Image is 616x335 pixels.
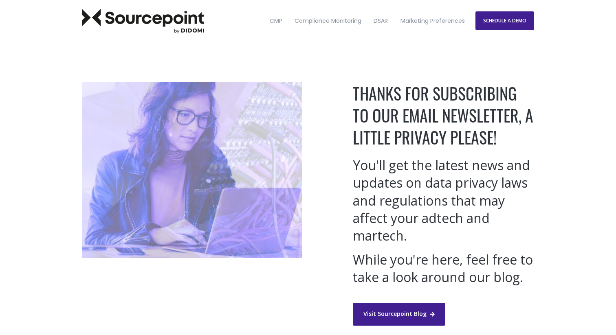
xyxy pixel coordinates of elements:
[353,82,534,148] h1: THANKS FOR SUBSCRIBING TO OUR EMAIL NEWSLETTER, A LITTLE PRIVACY PLEASE!
[82,82,302,258] img: Marketing-Preferences-block-1-person
[264,4,287,38] a: CMP
[353,251,534,286] h2: While you're here, feel free to take a look around our blog.
[353,303,445,326] a: Visit Sourcepoint Blog
[289,4,367,38] a: Compliance Monitoring
[475,11,534,30] a: SCHEDULE A DEMO
[264,4,470,38] nav: Desktop navigation
[368,4,393,38] a: DSAR
[395,4,470,38] a: Marketing Preferences
[82,9,204,33] img: Sourcepoint Logo Dark
[353,156,534,244] h2: You'll get the latest news and updates on data privacy laws and regulations that may affect your ...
